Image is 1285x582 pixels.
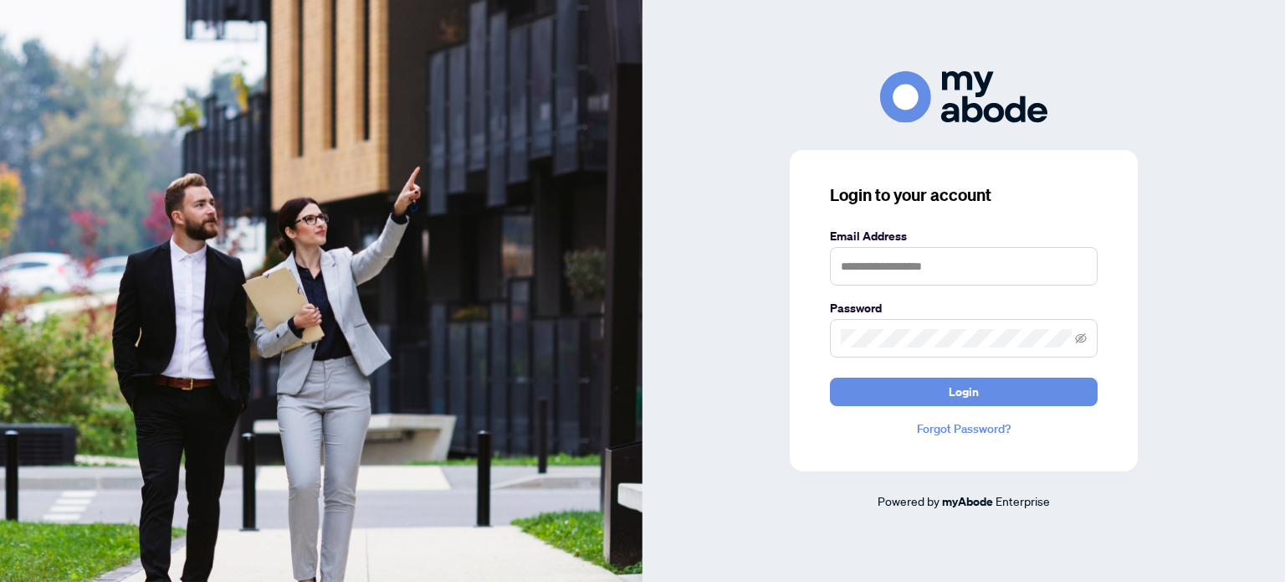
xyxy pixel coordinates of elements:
[1075,332,1087,344] span: eye-invisible
[878,493,939,508] span: Powered by
[830,299,1098,317] label: Password
[942,492,993,511] a: myAbode
[996,493,1050,508] span: Enterprise
[880,71,1047,122] img: ma-logo
[830,183,1098,207] h3: Login to your account
[949,379,979,405] span: Login
[830,420,1098,438] a: Forgot Password?
[830,227,1098,245] label: Email Address
[830,378,1098,406] button: Login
